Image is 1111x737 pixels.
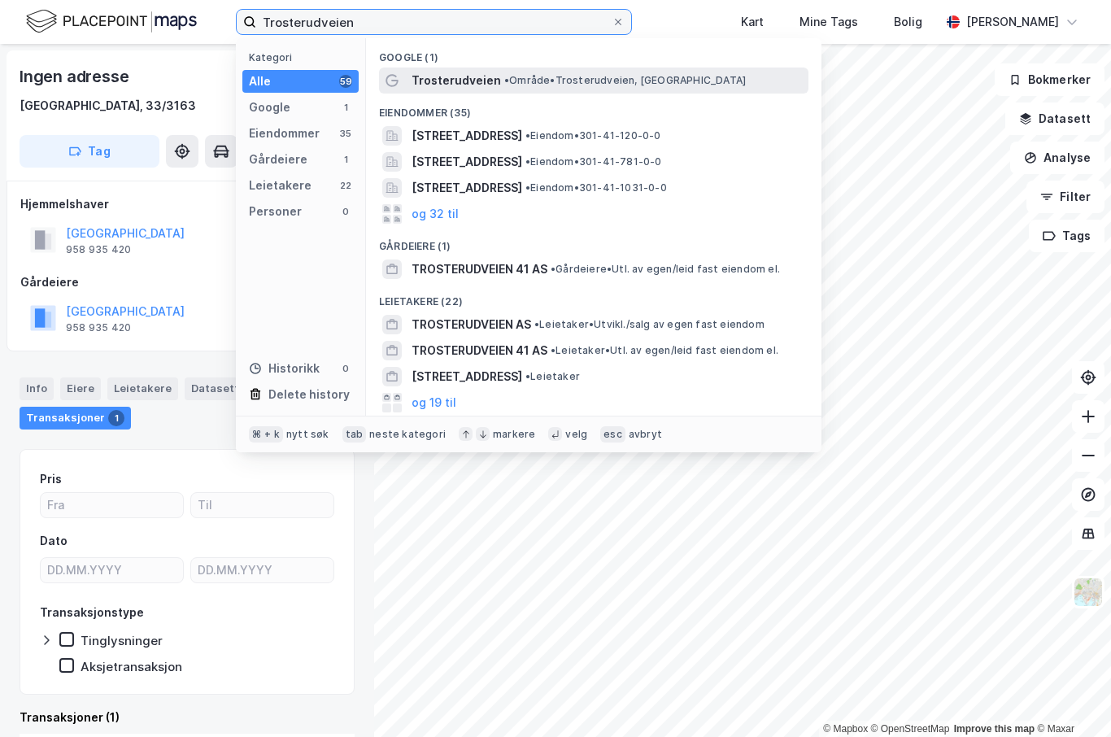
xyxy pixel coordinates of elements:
[366,282,821,312] div: Leietakere (22)
[741,12,764,32] div: Kart
[1030,659,1111,737] iframe: Chat Widget
[339,362,352,375] div: 0
[66,321,131,334] div: 958 935 420
[1010,142,1104,174] button: Analyse
[1030,659,1111,737] div: Kontrollprogram for chat
[600,426,625,443] div: esc
[534,318,539,330] span: •
[60,377,101,400] div: Eiere
[107,377,178,400] div: Leietakere
[1026,181,1104,213] button: Filter
[799,12,858,32] div: Mine Tags
[191,558,333,582] input: DD.MM.YYYY
[249,150,307,169] div: Gårdeiere
[525,155,530,168] span: •
[339,179,352,192] div: 22
[249,124,320,143] div: Eiendommer
[493,428,535,441] div: markere
[366,227,821,256] div: Gårdeiere (1)
[1029,220,1104,252] button: Tags
[525,370,530,382] span: •
[525,181,530,194] span: •
[81,659,182,674] div: Aksjetransaksjon
[191,493,333,517] input: Til
[26,7,197,36] img: logo.f888ab2527a4732fd821a326f86c7f29.svg
[823,723,868,735] a: Mapbox
[551,344,555,356] span: •
[525,181,667,194] span: Eiendom • 301-41-1031-0-0
[339,153,352,166] div: 1
[412,367,522,386] span: [STREET_ADDRESS]
[20,273,354,292] div: Gårdeiere
[339,101,352,114] div: 1
[525,370,580,383] span: Leietaker
[412,71,501,90] span: Trosterudveien
[366,38,821,68] div: Google (1)
[525,129,661,142] span: Eiendom • 301-41-120-0-0
[249,98,290,117] div: Google
[20,96,196,116] div: [GEOGRAPHIC_DATA], 33/3163
[108,410,124,426] div: 1
[41,558,183,582] input: DD.MM.YYYY
[995,63,1104,96] button: Bokmerker
[871,723,950,735] a: OpenStreetMap
[504,74,509,86] span: •
[565,428,587,441] div: velg
[20,407,131,430] div: Transaksjoner
[369,428,446,441] div: neste kategori
[525,129,530,142] span: •
[66,243,131,256] div: 958 935 420
[41,493,183,517] input: Fra
[412,204,459,224] button: og 32 til
[412,393,456,412] button: og 19 til
[366,94,821,123] div: Eiendommer (35)
[412,315,531,334] span: TROSTERUDVEIEN AS
[629,428,662,441] div: avbryt
[268,385,350,404] div: Delete history
[249,51,359,63] div: Kategori
[551,263,780,276] span: Gårdeiere • Utl. av egen/leid fast eiendom el.
[249,426,283,443] div: ⌘ + k
[534,318,765,331] span: Leietaker • Utvikl./salg av egen fast eiendom
[551,344,778,357] span: Leietaker • Utl. av egen/leid fast eiendom el.
[412,152,522,172] span: [STREET_ADDRESS]
[40,603,144,622] div: Transaksjonstype
[1073,577,1104,608] img: Z
[20,194,354,214] div: Hjemmelshaver
[339,127,352,140] div: 35
[256,10,612,34] input: Søk på adresse, matrikkel, gårdeiere, leietakere eller personer
[249,72,271,91] div: Alle
[1005,102,1104,135] button: Datasett
[504,74,746,87] span: Område • Trosterudveien, [GEOGRAPHIC_DATA]
[185,377,246,400] div: Datasett
[286,428,329,441] div: nytt søk
[40,469,62,489] div: Pris
[342,426,367,443] div: tab
[249,202,302,221] div: Personer
[20,63,132,89] div: Ingen adresse
[249,359,320,378] div: Historikk
[966,12,1059,32] div: [PERSON_NAME]
[412,126,522,146] span: [STREET_ADDRESS]
[20,708,355,727] div: Transaksjoner (1)
[551,263,555,275] span: •
[20,135,159,168] button: Tag
[412,341,547,360] span: TROSTERUDVEIEN 41 AS
[81,633,163,648] div: Tinglysninger
[339,205,352,218] div: 0
[412,178,522,198] span: [STREET_ADDRESS]
[249,176,312,195] div: Leietakere
[412,259,547,279] span: TROSTERUDVEIEN 41 AS
[339,75,352,88] div: 59
[954,723,1035,735] a: Improve this map
[40,531,68,551] div: Dato
[20,377,54,400] div: Info
[525,155,662,168] span: Eiendom • 301-41-781-0-0
[894,12,922,32] div: Bolig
